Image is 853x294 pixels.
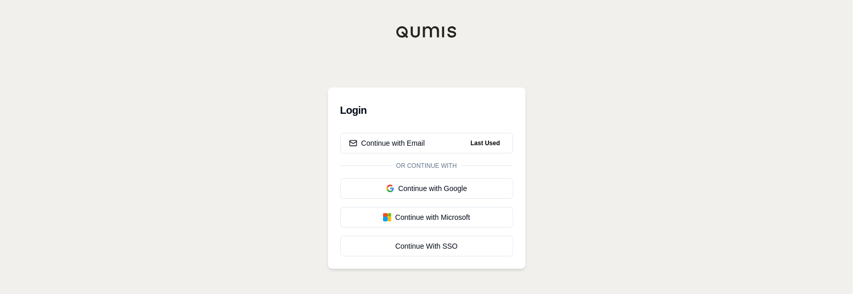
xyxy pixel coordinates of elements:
[392,162,461,170] span: Or continue with
[340,178,513,199] button: Continue with Google
[349,212,504,222] div: Continue with Microsoft
[349,183,504,194] div: Continue with Google
[349,241,504,251] div: Continue With SSO
[349,138,425,148] div: Continue with Email
[466,137,504,149] span: Last Used
[340,100,513,120] h3: Login
[340,133,513,153] button: Continue with EmailLast Used
[340,236,513,256] a: Continue With SSO
[396,26,458,38] img: Qumis
[340,207,513,228] button: Continue with Microsoft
